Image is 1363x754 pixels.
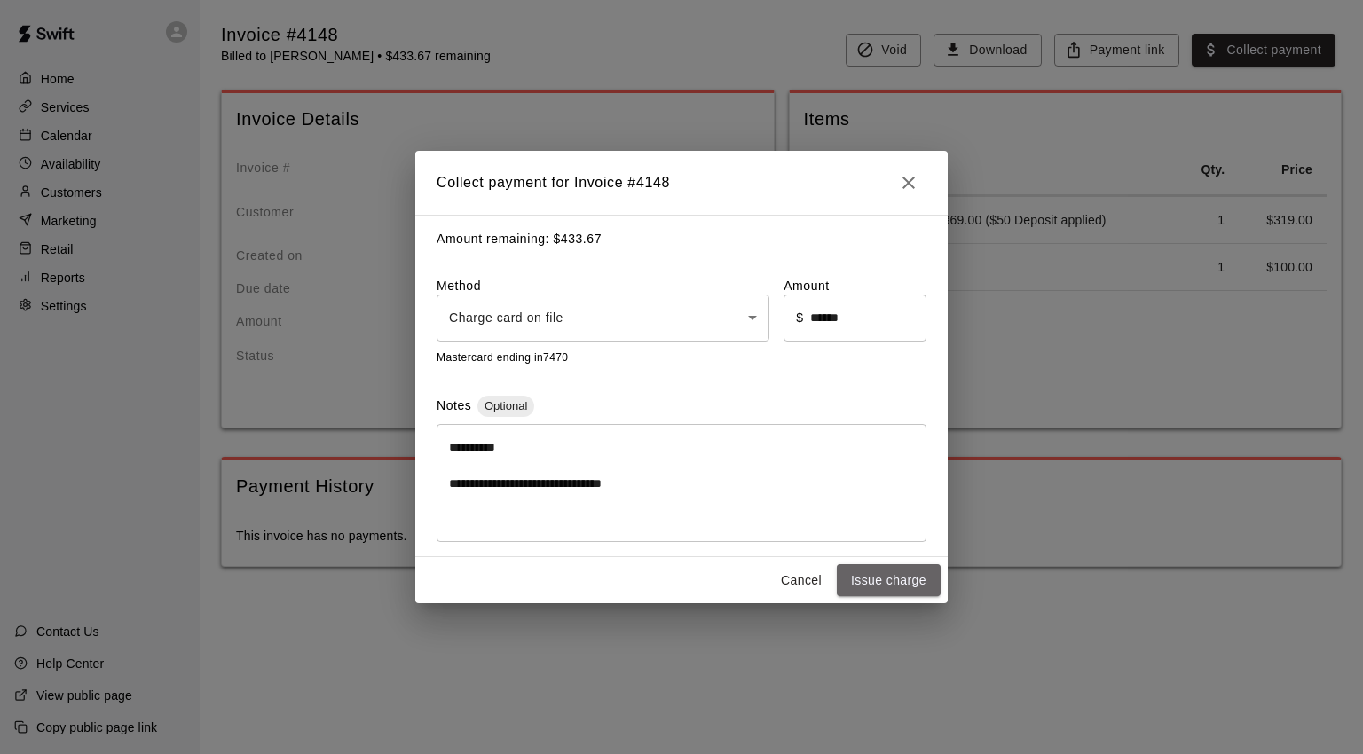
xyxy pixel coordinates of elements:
[891,165,926,200] button: Close
[437,230,926,248] p: Amount remaining: $ 433.67
[437,295,769,342] div: Charge card on file
[837,564,941,597] button: Issue charge
[773,564,830,597] button: Cancel
[437,277,769,295] label: Method
[415,151,948,215] h2: Collect payment for Invoice # 4148
[796,309,803,326] p: $
[477,399,534,412] span: Optional
[784,277,926,295] label: Amount
[437,351,568,364] span: Mastercard ending in 7470
[437,398,471,412] label: Notes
